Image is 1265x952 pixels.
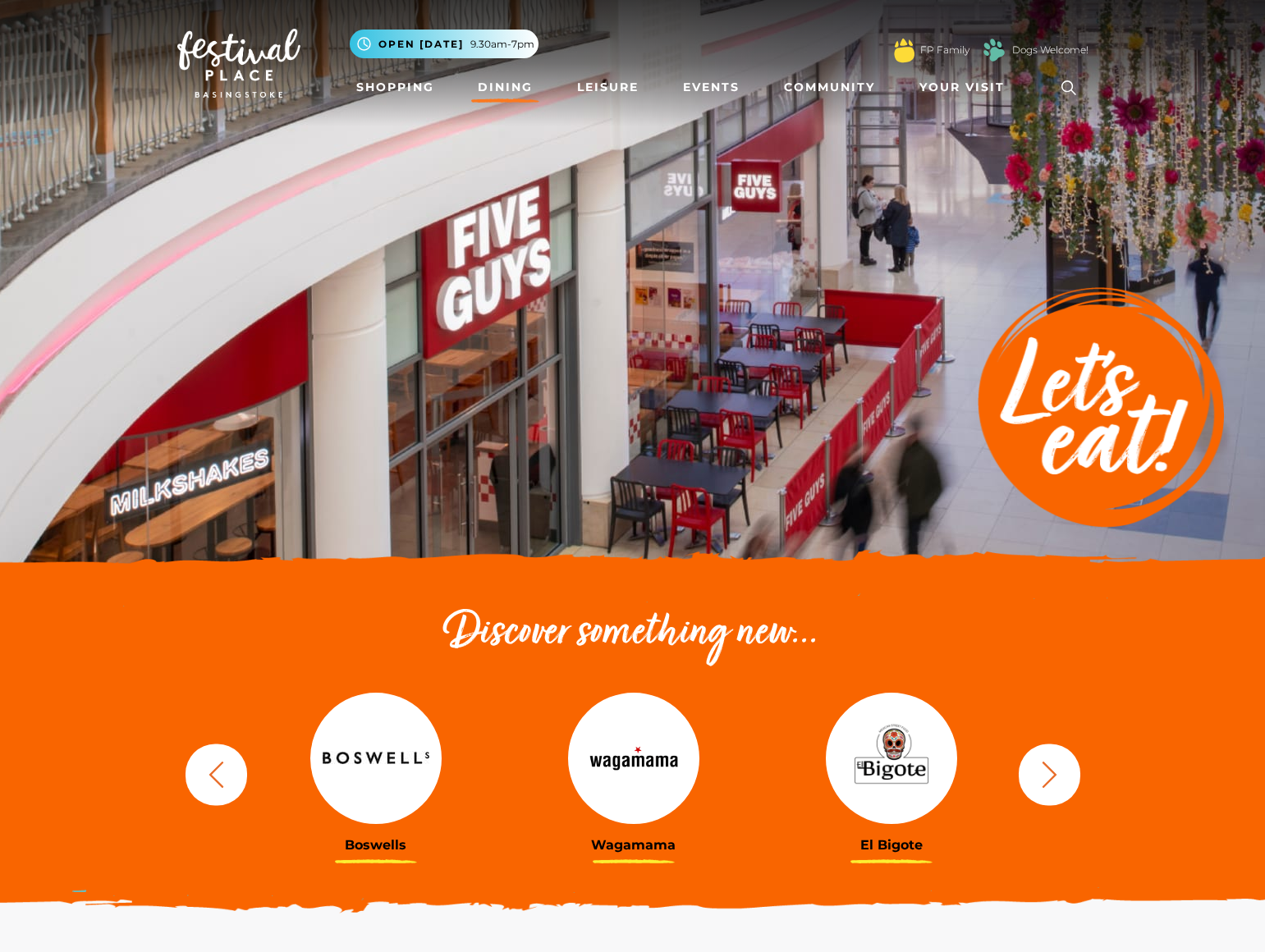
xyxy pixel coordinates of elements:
a: FP Family [920,43,969,57]
a: Boswells [259,693,493,853]
h3: Wagamama [517,837,750,853]
button: Open [DATE] 9.30am-7pm [350,30,539,58]
span: 9.30am-7pm [470,37,534,52]
a: Dogs Welcome! [1012,43,1089,57]
span: Your Visit [919,79,1005,96]
a: Events [676,72,746,103]
a: Dining [471,72,539,103]
h3: El Bigote [775,837,1008,853]
a: El Bigote [775,693,1008,853]
img: Festival Place Logo [177,29,300,98]
h2: Discover something new... [177,607,1089,660]
span: Open [DATE] [378,37,464,52]
a: Community [777,72,882,103]
a: Your Visit [913,72,1020,103]
h3: Boswells [259,837,493,853]
a: Shopping [350,72,441,103]
a: Leisure [571,72,645,103]
a: Wagamama [517,693,750,853]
